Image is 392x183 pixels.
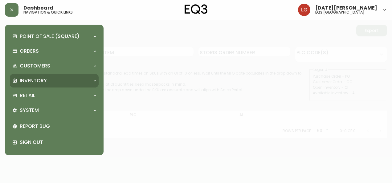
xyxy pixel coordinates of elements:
span: Dashboard [23,6,53,10]
p: Inventory [20,77,47,84]
div: Inventory [10,74,99,87]
p: System [20,107,39,114]
p: Sign Out [20,139,96,146]
div: Orders [10,44,99,58]
h5: eq3 [GEOGRAPHIC_DATA] [315,10,365,14]
div: Report Bug [10,118,99,134]
p: Customers [20,63,50,69]
p: Report Bug [20,123,96,130]
div: Sign Out [10,134,99,150]
div: Retail [10,89,99,102]
div: System [10,104,99,117]
p: Point of Sale (Square) [20,33,80,40]
p: Orders [20,48,39,55]
h5: navigation & quick links [23,10,73,14]
span: [DATE][PERSON_NAME] [315,6,377,10]
p: Retail [20,92,35,99]
img: logo [185,4,207,14]
div: Customers [10,59,99,73]
div: Point of Sale (Square) [10,30,99,43]
img: 2638f148bab13be18035375ceda1d187 [298,4,310,16]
